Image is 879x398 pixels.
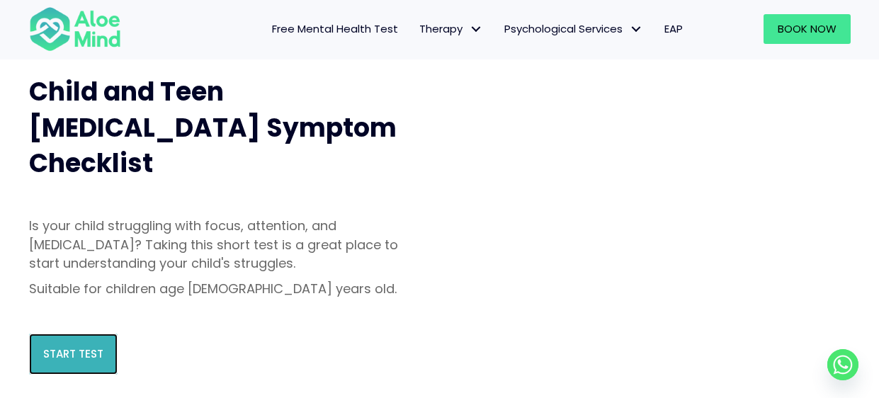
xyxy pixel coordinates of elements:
[29,217,426,272] p: Is your child struggling with focus, attention, and [MEDICAL_DATA]? Taking this short test is a g...
[764,14,851,44] a: Book Now
[494,14,654,44] a: Psychological ServicesPsychological Services: submenu
[664,21,683,36] span: EAP
[261,14,409,44] a: Free Mental Health Test
[29,6,121,52] img: Aloe mind Logo
[827,349,858,380] a: Whatsapp
[419,21,483,36] span: Therapy
[626,19,647,40] span: Psychological Services: submenu
[140,14,693,44] nav: Menu
[504,21,643,36] span: Psychological Services
[29,334,118,375] a: Start Test
[29,74,397,181] span: Child and Teen [MEDICAL_DATA] Symptom Checklist
[409,14,494,44] a: TherapyTherapy: submenu
[466,19,487,40] span: Therapy: submenu
[654,14,693,44] a: EAP
[29,280,426,298] p: Suitable for children age [DEMOGRAPHIC_DATA] years old.
[43,346,103,361] span: Start Test
[272,21,398,36] span: Free Mental Health Test
[778,21,837,36] span: Book Now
